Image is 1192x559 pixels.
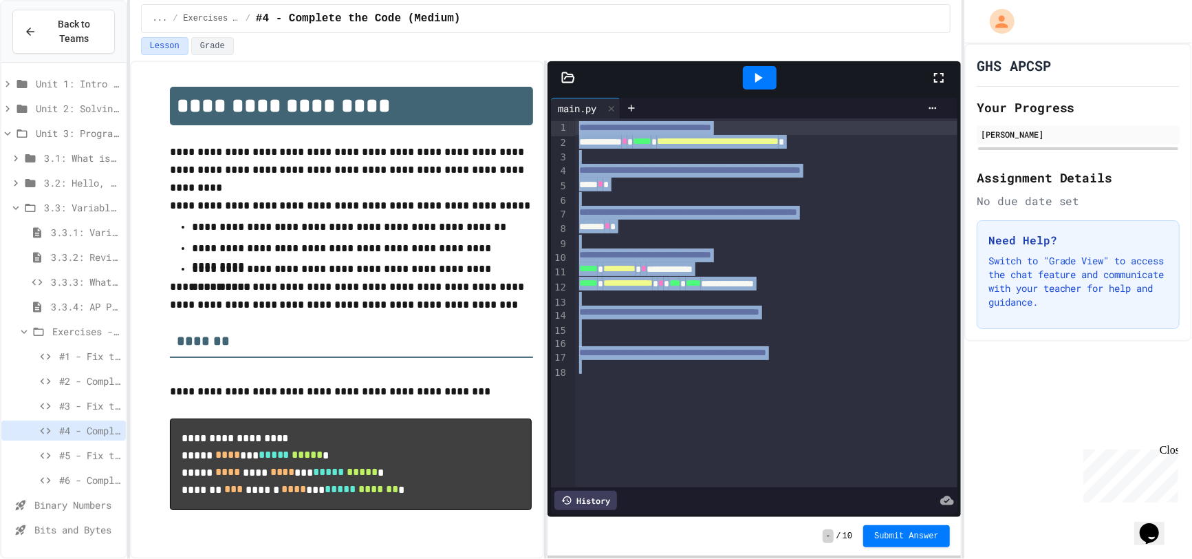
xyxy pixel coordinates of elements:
span: #4 - Complete the Code (Medium) [256,10,461,27]
div: 10 [551,251,568,266]
div: 1 [551,121,568,136]
span: Exercises - Variables and Data Types [52,324,120,339]
span: 3.3.3: What's the Type? [51,275,120,289]
div: 12 [551,281,568,296]
span: / [836,531,841,542]
span: ... [153,13,168,24]
span: #4 - Complete the Code (Medium) [59,423,120,438]
div: 17 [551,351,568,366]
span: #2 - Complete the Code (Easy) [59,374,120,388]
span: Back to Teams [45,17,103,46]
iframe: chat widget [1078,444,1178,503]
div: 7 [551,208,568,223]
span: Unit 1: Intro to Computer Science [36,76,120,91]
div: Chat with us now!Close [6,6,95,87]
div: 5 [551,180,568,195]
div: 13 [551,296,568,310]
span: Exercises - Variables and Data Types [183,13,239,24]
div: 2 [551,136,568,151]
div: 6 [551,194,568,208]
span: - [823,529,833,543]
div: 18 [551,366,568,380]
span: 3.1: What is Code? [44,151,120,165]
span: Bits and Bytes [34,523,120,537]
div: 4 [551,165,568,180]
div: 14 [551,309,568,324]
iframe: chat widget [1134,504,1178,545]
div: 11 [551,266,568,281]
span: Unit 3: Programming with Python [36,126,120,140]
span: 3.3.2: Review - Variables and Data Types [51,250,120,264]
h3: Need Help? [988,232,1168,249]
div: 16 [551,337,568,351]
div: main.py [551,101,603,116]
span: / [173,13,177,24]
button: Lesson [141,37,188,55]
span: 3.3: Variables and Data Types [44,200,120,215]
span: Binary Numbers [34,498,120,512]
span: 3.3.4: AP Practice - Variables [51,299,120,314]
div: 15 [551,324,568,338]
div: [PERSON_NAME] [981,128,1175,140]
span: #1 - Fix the Code (Easy) [59,349,120,363]
button: Back to Teams [12,10,115,54]
button: Submit Answer [863,525,950,547]
div: 9 [551,238,568,251]
div: 8 [551,222,568,238]
span: Submit Answer [874,531,939,542]
h2: Assignment Details [977,168,1180,187]
span: #3 - Fix the Code (Medium) [59,399,120,413]
span: #6 - Complete the Code (Hard) [59,473,120,487]
span: / [246,13,250,24]
h2: Your Progress [977,98,1180,117]
span: 10 [843,531,852,542]
span: 3.3.1: Variables and Data Types [51,225,120,240]
div: No due date set [977,193,1180,209]
span: #5 - Fix the Code (Hard) [59,448,120,463]
div: 3 [551,151,568,165]
span: 3.2: Hello, World! [44,176,120,190]
p: Switch to "Grade View" to access the chat feature and communicate with your teacher for help and ... [988,254,1168,309]
div: History [554,491,617,510]
h1: GHS APCSP [977,56,1051,75]
span: Unit 2: Solving Problems in Computer Science [36,101,120,116]
div: main.py [551,98,620,118]
button: Grade [191,37,234,55]
div: My Account [975,6,1018,37]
